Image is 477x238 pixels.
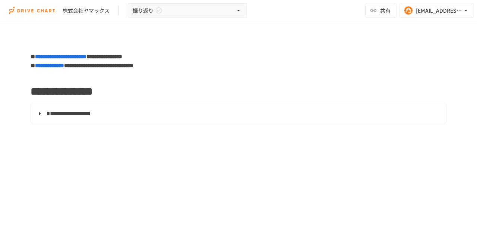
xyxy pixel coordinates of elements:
[416,6,462,15] div: [EMAIL_ADDRESS][DOMAIN_NAME]
[9,4,57,16] img: i9VDDS9JuLRLX3JIUyK59LcYp6Y9cayLPHs4hOxMB9W
[380,6,391,15] span: 共有
[63,7,110,15] div: 株式会社ヤマックス
[399,3,474,18] button: [EMAIL_ADDRESS][DOMAIN_NAME]
[365,3,397,18] button: 共有
[133,6,154,15] span: 振り返り
[128,3,247,18] button: 振り返り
